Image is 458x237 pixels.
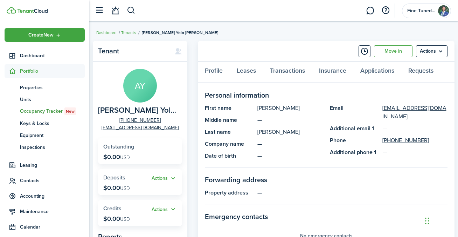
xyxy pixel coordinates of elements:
span: Albert Yolo Johnson [98,106,179,115]
a: Messaging [363,2,377,20]
button: Open menu [152,175,177,183]
span: Calendar [20,223,85,231]
panel-main-title: Phone [330,136,379,145]
img: TenantCloud [17,9,48,13]
panel-main-title: Company name [205,140,254,148]
p: $0.00 [103,215,130,222]
a: Requests [401,62,440,83]
a: Units [5,93,85,105]
button: Open menu [416,45,447,57]
panel-main-description: [PERSON_NAME] [257,128,323,136]
a: [EMAIL_ADDRESS][DOMAIN_NAME] [382,104,448,121]
span: Keys & Locks [20,120,85,127]
span: Contacts [20,177,85,184]
button: Actions [152,175,177,183]
button: Actions [152,205,177,213]
avatar-text: AY [123,69,157,103]
a: Leases [230,62,263,83]
span: Maintenance [20,208,85,215]
span: Equipment [20,132,85,139]
panel-main-title: Tenant [98,47,168,55]
panel-main-title: First name [205,104,254,112]
button: Search [127,5,136,17]
span: New [66,108,75,114]
span: Dashboard [20,52,85,59]
p: $0.00 [103,153,130,160]
img: Fine Tuned Properties [438,5,449,17]
panel-main-section-title: Forwarding address [205,175,447,185]
span: Outstanding [103,143,134,151]
button: Timeline [359,45,370,57]
span: Units [20,96,85,103]
a: Profile [198,62,230,83]
panel-main-title: Last name [205,128,254,136]
a: Dashboard [96,29,117,36]
a: Move in [374,45,412,57]
span: Credits [103,204,122,212]
panel-main-description: — [257,189,447,197]
a: Notifications [109,2,122,20]
a: Transactions [263,62,312,83]
a: Keys & Locks [5,117,85,129]
a: [PHONE_NUMBER] [119,117,161,124]
p: $0.00 [103,184,130,191]
button: Open sidebar [92,4,106,17]
panel-main-title: Additional email 1 [330,124,379,133]
a: [PHONE_NUMBER] [382,136,429,145]
span: USD [120,154,130,161]
span: Properties [20,84,85,91]
menu-btn: Actions [416,45,447,57]
a: Occupancy TrackerNew [5,105,85,117]
span: USD [120,185,130,192]
a: Equipment [5,129,85,141]
panel-main-description: — [257,152,323,160]
span: [PERSON_NAME] Yolo [PERSON_NAME] [142,29,218,36]
img: TenantCloud [7,7,16,14]
span: Portfolio [20,67,85,75]
button: Open menu [5,28,85,42]
panel-main-title: Date of birth [205,152,254,160]
panel-main-section-title: Personal information [205,90,447,100]
panel-main-section-title: Emergency contacts [205,211,447,222]
span: Fine Tuned Properties [407,8,435,13]
a: Applications [353,62,401,83]
a: Inspections [5,141,85,153]
panel-main-description: — [257,116,323,124]
span: Inspections [20,144,85,151]
span: USD [120,216,130,223]
panel-main-description: [PERSON_NAME] [257,104,323,112]
iframe: Chat Widget [423,203,458,237]
span: Occupancy Tracker [20,107,85,115]
panel-main-title: Property address [205,189,254,197]
panel-main-title: Middle name [205,116,254,124]
a: [EMAIL_ADDRESS][DOMAIN_NAME] [102,124,179,131]
a: Insurance [312,62,353,83]
button: Open resource center [380,5,391,17]
panel-main-title: Additional phone 1 [330,148,379,157]
span: Accounting [20,192,85,200]
a: Tenants [121,29,136,36]
div: Drag [425,210,429,231]
a: Dashboard [5,49,85,62]
panel-main-description: — [257,140,323,148]
a: Properties [5,81,85,93]
button: Open menu [152,205,177,213]
span: Leasing [20,162,85,169]
span: Create New [28,33,54,38]
panel-main-title: Email [330,104,379,121]
span: Deposits [103,173,125,182]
